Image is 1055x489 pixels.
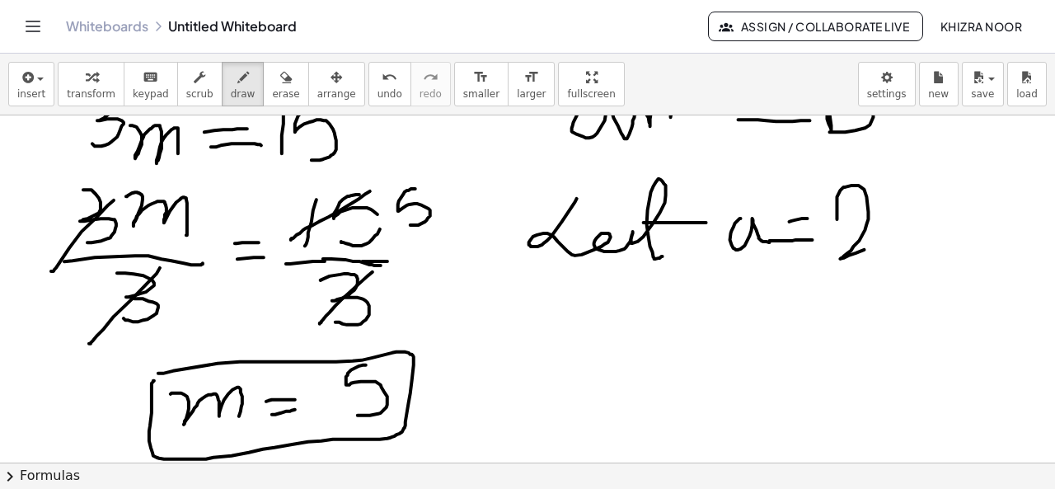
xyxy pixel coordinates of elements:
[368,62,411,106] button: undoundo
[454,62,509,106] button: format_sizesmaller
[143,68,158,87] i: keyboard
[124,62,178,106] button: keyboardkeypad
[420,88,442,100] span: redo
[186,88,213,100] span: scrub
[133,88,169,100] span: keypad
[971,88,994,100] span: save
[231,88,256,100] span: draw
[410,62,451,106] button: redoredo
[177,62,223,106] button: scrub
[377,88,402,100] span: undo
[263,62,308,106] button: erase
[523,68,539,87] i: format_size
[919,62,959,106] button: new
[508,62,555,106] button: format_sizelarger
[20,13,46,40] button: Toggle navigation
[317,88,356,100] span: arrange
[708,12,923,41] button: Assign / Collaborate Live
[423,68,438,87] i: redo
[1016,88,1038,100] span: load
[928,88,949,100] span: new
[58,62,124,106] button: transform
[66,18,148,35] a: Whiteboards
[272,88,299,100] span: erase
[858,62,916,106] button: settings
[867,88,907,100] span: settings
[463,88,499,100] span: smaller
[940,19,1022,34] span: Khizra Noor
[17,88,45,100] span: insert
[722,19,909,34] span: Assign / Collaborate Live
[308,62,365,106] button: arrange
[1007,62,1047,106] button: load
[517,88,546,100] span: larger
[8,62,54,106] button: insert
[558,62,624,106] button: fullscreen
[222,62,265,106] button: draw
[926,12,1035,41] button: Khizra Noor
[67,88,115,100] span: transform
[567,88,615,100] span: fullscreen
[962,62,1004,106] button: save
[382,68,397,87] i: undo
[473,68,489,87] i: format_size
